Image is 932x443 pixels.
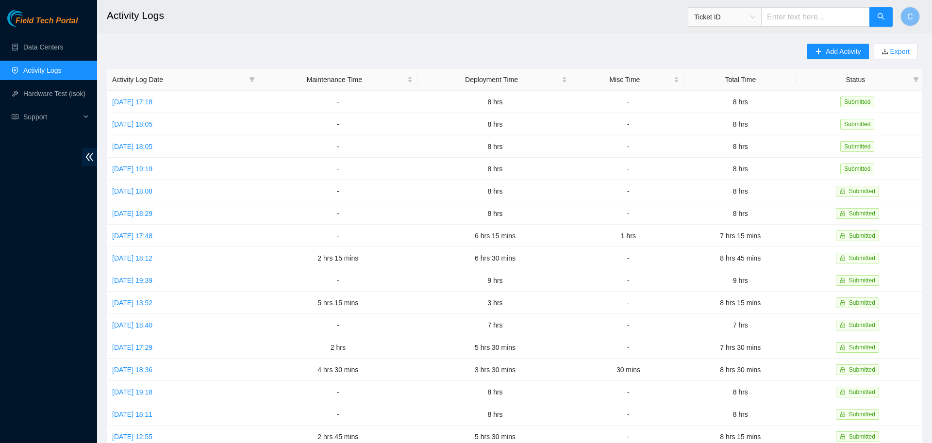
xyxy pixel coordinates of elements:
span: Submitted [849,277,875,284]
td: 8 hrs [418,135,572,158]
span: Activity Log Date [112,74,245,85]
td: - [258,135,418,158]
span: double-left [82,148,97,166]
td: - [572,314,684,336]
span: plus [815,48,822,56]
td: 9 hrs [418,269,572,292]
span: Ticket ID [694,10,755,24]
span: lock [840,434,846,440]
td: - [258,113,418,135]
a: [DATE] 18:05 [112,143,152,150]
a: [DATE] 17:29 [112,344,152,351]
span: lock [840,300,846,306]
button: plusAdd Activity [807,44,868,59]
td: 6 hrs 30 mins [418,247,572,269]
span: filter [249,77,255,82]
span: Submitted [840,119,874,130]
td: 6 hrs 15 mins [418,225,572,247]
td: - [572,336,684,359]
a: Hardware Test (isok) [23,90,85,98]
td: - [572,202,684,225]
td: - [258,314,418,336]
span: lock [840,233,846,239]
td: 8 hrs [684,113,797,135]
th: Total Time [684,69,797,91]
span: lock [840,278,846,283]
td: 7 hrs [418,314,572,336]
span: search [877,13,885,22]
a: [DATE] 18:05 [112,120,152,128]
a: [DATE] 17:48 [112,232,152,240]
td: - [258,180,418,202]
a: [DATE] 18:08 [112,187,152,195]
span: Submitted [849,232,875,239]
td: 1 hrs [572,225,684,247]
td: 4 hrs 30 mins [258,359,418,381]
span: Submitted [840,97,874,107]
span: Submitted [849,411,875,418]
span: read [12,114,18,120]
td: 8 hrs [684,202,797,225]
td: 7 hrs 15 mins [684,225,797,247]
span: filter [247,72,257,87]
td: - [258,381,418,403]
td: - [258,269,418,292]
td: 8 hrs [418,158,572,180]
a: [DATE] 13:52 [112,299,152,307]
td: - [572,135,684,158]
td: 8 hrs [418,113,572,135]
span: Submitted [849,255,875,262]
td: 8 hrs [684,180,797,202]
a: [DATE] 18:12 [112,254,152,262]
td: - [572,180,684,202]
td: 8 hrs 15 mins [684,292,797,314]
td: 8 hrs [684,381,797,403]
span: Submitted [840,164,874,174]
td: - [572,381,684,403]
span: Submitted [849,344,875,351]
td: 8 hrs 45 mins [684,247,797,269]
td: - [258,202,418,225]
a: Akamai TechnologiesField Tech Portal [7,17,78,30]
td: - [258,403,418,426]
td: - [258,158,418,180]
input: Enter text here... [761,7,870,27]
span: Status [802,74,909,85]
td: 3 hrs [418,292,572,314]
span: Submitted [849,210,875,217]
a: Data Centers [23,43,63,51]
span: lock [840,367,846,373]
td: - [572,292,684,314]
td: 8 hrs [418,180,572,202]
span: Submitted [849,299,875,306]
td: 8 hrs [684,158,797,180]
td: 9 hrs [684,269,797,292]
a: [DATE] 12:55 [112,433,152,441]
td: 7 hrs [684,314,797,336]
td: 8 hrs [684,135,797,158]
td: 3 hrs 30 mins [418,359,572,381]
span: lock [840,345,846,350]
td: - [258,225,418,247]
span: lock [840,322,846,328]
a: [DATE] 18:40 [112,321,152,329]
span: Submitted [849,433,875,440]
span: lock [840,211,846,216]
td: 8 hrs [418,202,572,225]
a: [DATE] 18:36 [112,366,152,374]
td: 7 hrs 30 mins [684,336,797,359]
a: [DATE] 19:18 [112,388,152,396]
td: - [572,269,684,292]
td: 8 hrs [418,381,572,403]
a: Export [888,48,910,55]
span: filter [913,77,919,82]
td: 8 hrs [684,91,797,113]
td: - [572,403,684,426]
td: - [572,247,684,269]
td: 8 hrs 30 mins [684,359,797,381]
a: Activity Logs [23,66,62,74]
td: 30 mins [572,359,684,381]
td: - [572,113,684,135]
a: [DATE] 19:19 [112,165,152,173]
td: 5 hrs 15 mins [258,292,418,314]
